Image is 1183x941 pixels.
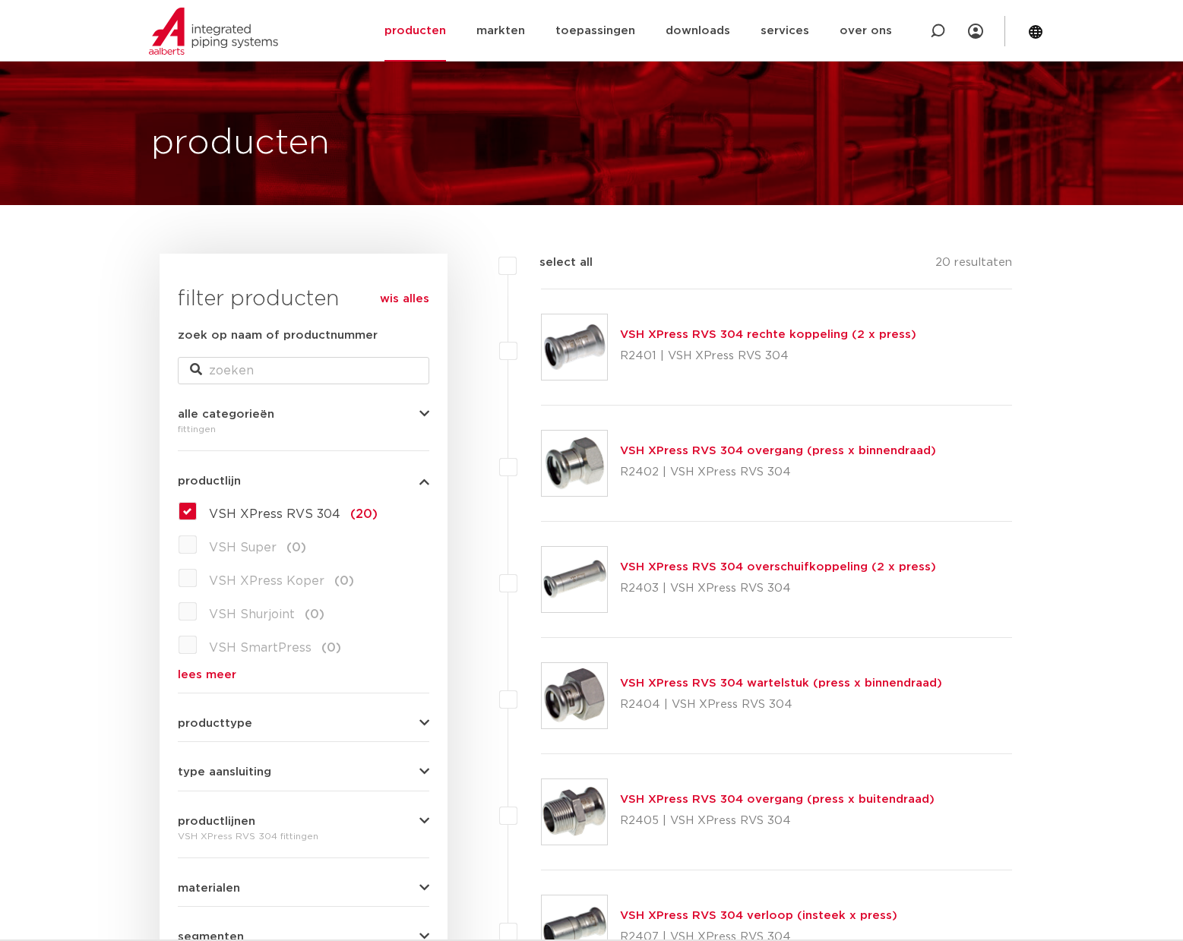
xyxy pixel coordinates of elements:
[178,883,240,894] span: materialen
[620,809,935,833] p: R2405 | VSH XPress RVS 304
[151,119,330,168] h1: producten
[178,718,429,729] button: producttype
[178,475,429,487] button: productlijn
[178,766,271,778] span: type aansluiting
[209,508,340,520] span: VSH XPress RVS 304
[286,542,306,554] span: (0)
[178,475,241,487] span: productlijn
[620,693,942,717] p: R2404 | VSH XPress RVS 304
[178,669,429,680] a: lees meer
[178,357,429,384] input: zoeken
[178,827,429,845] div: VSH XPress RVS 304 fittingen
[542,779,607,845] img: Thumbnail for VSH XPress RVS 304 overgang (press x buitendraad)
[209,608,295,620] span: VSH Shurjoint
[209,642,312,654] span: VSH SmartPress
[542,431,607,496] img: Thumbnail for VSH XPress RVS 304 overgang (press x binnendraad)
[178,816,255,827] span: productlijnen
[305,608,324,620] span: (0)
[620,460,936,485] p: R2402 | VSH XPress RVS 304
[178,883,429,894] button: materialen
[334,575,354,587] span: (0)
[178,327,378,345] label: zoek op naam of productnummer
[542,547,607,612] img: Thumbnail for VSH XPress RVS 304 overschuifkoppeling (2 x press)
[178,718,252,729] span: producttype
[178,766,429,778] button: type aansluiting
[517,254,593,272] label: select all
[209,575,324,587] span: VSH XPress Koper
[321,642,341,654] span: (0)
[178,409,274,420] span: alle categorieën
[620,794,935,805] a: VSH XPress RVS 304 overgang (press x buitendraad)
[620,329,916,340] a: VSH XPress RVS 304 rechte koppeling (2 x press)
[178,420,429,438] div: fittingen
[620,445,936,456] a: VSH XPress RVS 304 overgang (press x binnendraad)
[620,344,916,368] p: R2401 | VSH XPress RVS 304
[350,508,378,520] span: (20)
[178,409,429,420] button: alle categorieën
[620,910,897,921] a: VSH XPress RVS 304 verloop (insteek x press)
[178,284,429,314] h3: filter producten
[620,576,936,601] p: R2403 | VSH XPress RVS 304
[209,542,277,554] span: VSH Super
[542,314,607,380] img: Thumbnail for VSH XPress RVS 304 rechte koppeling (2 x press)
[380,290,429,308] a: wis alles
[620,677,942,689] a: VSH XPress RVS 304 wartelstuk (press x binnendraad)
[935,254,1012,277] p: 20 resultaten
[620,561,936,573] a: VSH XPress RVS 304 overschuifkoppeling (2 x press)
[178,816,429,827] button: productlijnen
[542,663,607,728] img: Thumbnail for VSH XPress RVS 304 wartelstuk (press x binnendraad)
